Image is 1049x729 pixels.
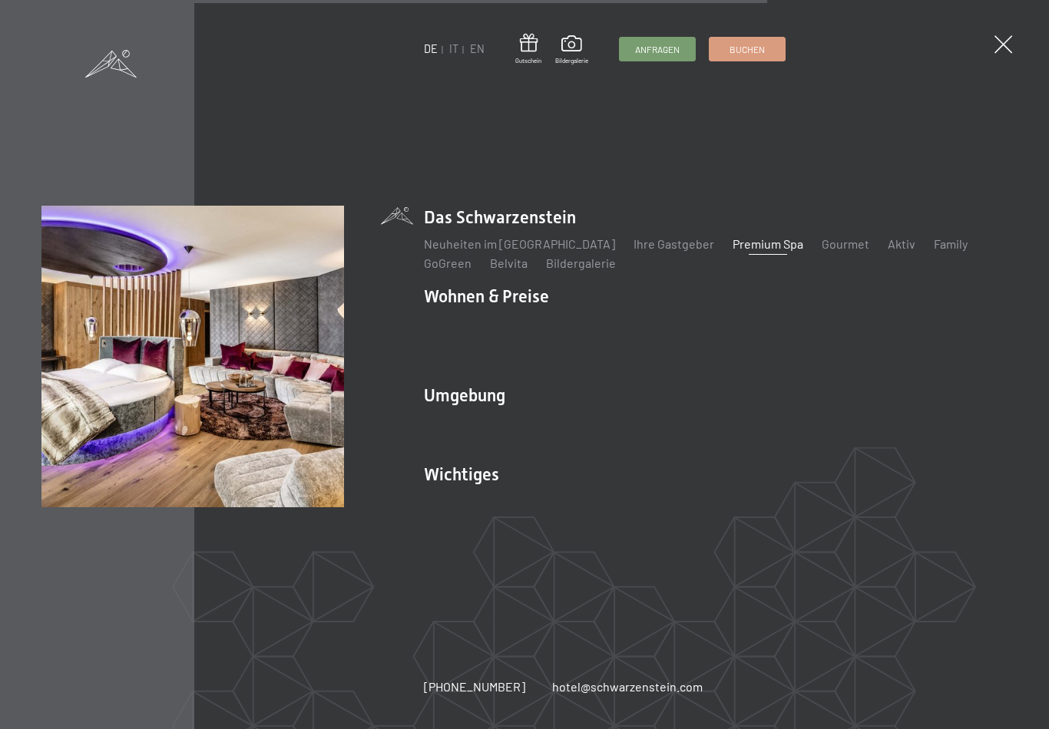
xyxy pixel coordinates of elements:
a: EN [470,42,485,55]
a: Gourmet [822,236,869,251]
a: Buchen [710,38,785,61]
a: Belvita [490,256,528,270]
a: Gutschein [515,34,541,65]
span: [PHONE_NUMBER] [424,679,525,694]
a: Family [934,236,968,251]
span: Gutschein [515,57,541,65]
a: DE [424,42,438,55]
a: Bildergalerie [555,35,588,64]
span: Bildergalerie [555,57,588,65]
a: Aktiv [888,236,915,251]
a: Ihre Gastgeber [634,236,714,251]
a: [PHONE_NUMBER] [424,678,525,695]
a: Anfragen [620,38,695,61]
a: hotel@schwarzenstein.com [552,678,703,695]
a: Premium Spa [733,236,803,251]
a: Bildergalerie [546,256,616,270]
a: IT [449,42,458,55]
a: GoGreen [424,256,472,270]
span: Buchen [730,43,765,56]
a: Neuheiten im [GEOGRAPHIC_DATA] [424,236,615,251]
span: Anfragen [635,43,680,56]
